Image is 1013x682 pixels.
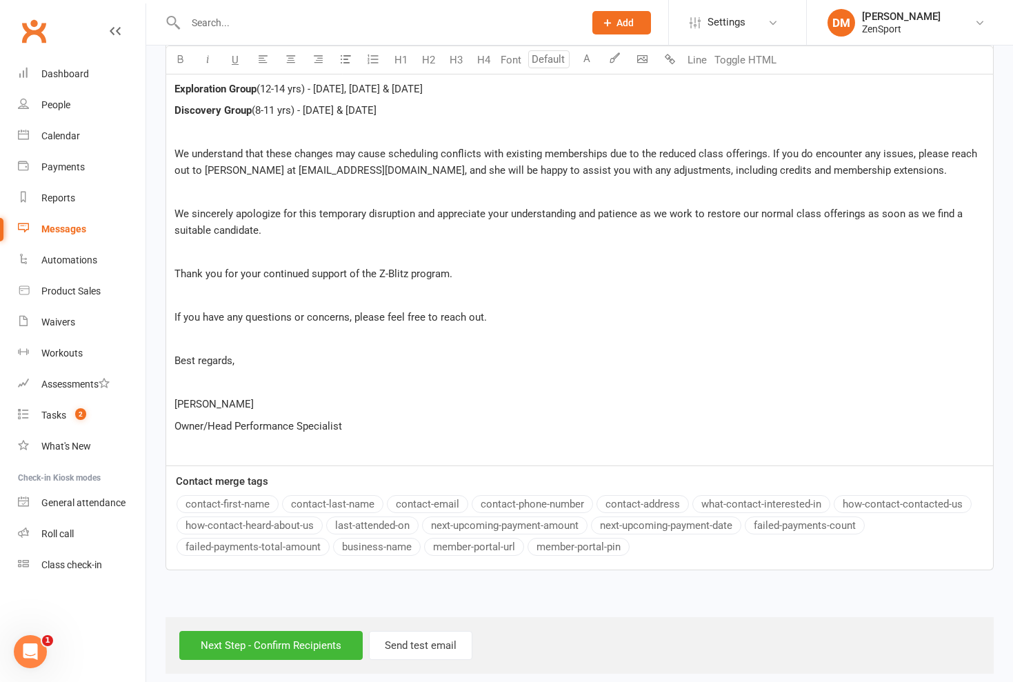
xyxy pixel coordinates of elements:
button: failed-payments-count [745,516,865,534]
span: Best regards, [174,354,234,367]
button: contact-email [387,495,468,513]
div: Tasks [41,410,66,421]
span: [PERSON_NAME] [174,398,254,410]
input: Next Step - Confirm Recipients [179,631,363,660]
div: Payments [41,161,85,172]
button: U [221,46,249,74]
button: H3 [442,46,470,74]
div: Reports [41,192,75,203]
span: Add [616,17,634,28]
a: Messages [18,214,146,245]
span: (8-11 yrs) - [DATE] & [DATE] [252,104,377,117]
button: Toggle HTML [711,46,780,74]
button: contact-last-name [282,495,383,513]
iframe: Intercom live chat [14,635,47,668]
a: Dashboard [18,59,146,90]
span: Exploration Group [174,83,257,95]
div: [PERSON_NAME] [862,10,941,23]
label: Contact merge tags [176,473,268,490]
button: contact-address [596,495,689,513]
button: Line [683,46,711,74]
a: General attendance kiosk mode [18,488,146,519]
div: DM [828,9,855,37]
div: Product Sales [41,285,101,297]
a: People [18,90,146,121]
a: Reports [18,183,146,214]
button: H1 [387,46,414,74]
div: Roll call [41,528,74,539]
span: We sincerely apologize for this temporary disruption and appreciate your understanding and patien... [174,208,965,237]
div: Automations [41,254,97,265]
span: U [232,54,239,66]
span: Owner/Head Performance Specialist [174,420,342,432]
button: what-contact-interested-in [692,495,830,513]
a: Product Sales [18,276,146,307]
div: What's New [41,441,91,452]
div: Dashboard [41,68,89,79]
a: Calendar [18,121,146,152]
button: A [573,46,601,74]
div: Workouts [41,348,83,359]
span: 2 [75,408,86,420]
button: business-name [333,538,421,556]
div: ZenSport [862,23,941,35]
span: We understand that these changes may cause scheduling conflicts with existing memberships due to ... [174,148,980,177]
input: Default [528,50,570,68]
a: Clubworx [17,14,51,48]
a: Automations [18,245,146,276]
a: Workouts [18,338,146,369]
div: Waivers [41,317,75,328]
button: Add [592,11,651,34]
a: Class kiosk mode [18,550,146,581]
span: Thank you for your continued support of the Z-Blitz program. [174,268,452,280]
button: next-upcoming-payment-date [591,516,741,534]
button: H2 [414,46,442,74]
a: Payments [18,152,146,183]
button: last-attended-on [326,516,419,534]
button: how-contact-heard-about-us [177,516,323,534]
div: Assessments [41,379,110,390]
button: member-portal-url [424,538,524,556]
button: failed-payments-total-amount [177,538,330,556]
a: Assessments [18,369,146,400]
div: People [41,99,70,110]
a: Roll call [18,519,146,550]
button: member-portal-pin [528,538,630,556]
input: Search... [181,13,574,32]
button: H4 [470,46,497,74]
a: Tasks 2 [18,400,146,431]
span: Settings [708,7,745,38]
span: 1 [42,635,53,646]
div: Class check-in [41,559,102,570]
div: General attendance [41,497,126,508]
button: contact-first-name [177,495,279,513]
a: Waivers [18,307,146,338]
button: Send test email [369,631,472,660]
button: next-upcoming-payment-amount [422,516,588,534]
div: Calendar [41,130,80,141]
button: contact-phone-number [472,495,593,513]
span: Discovery Group [174,104,252,117]
div: Messages [41,223,86,234]
button: Font [497,46,525,74]
a: What's New [18,431,146,462]
span: If you have any questions or concerns, please feel free to reach out. [174,311,487,323]
button: how-contact-contacted-us [834,495,972,513]
span: (12-14 yrs) - [DATE], [DATE] & [DATE] [257,83,423,95]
